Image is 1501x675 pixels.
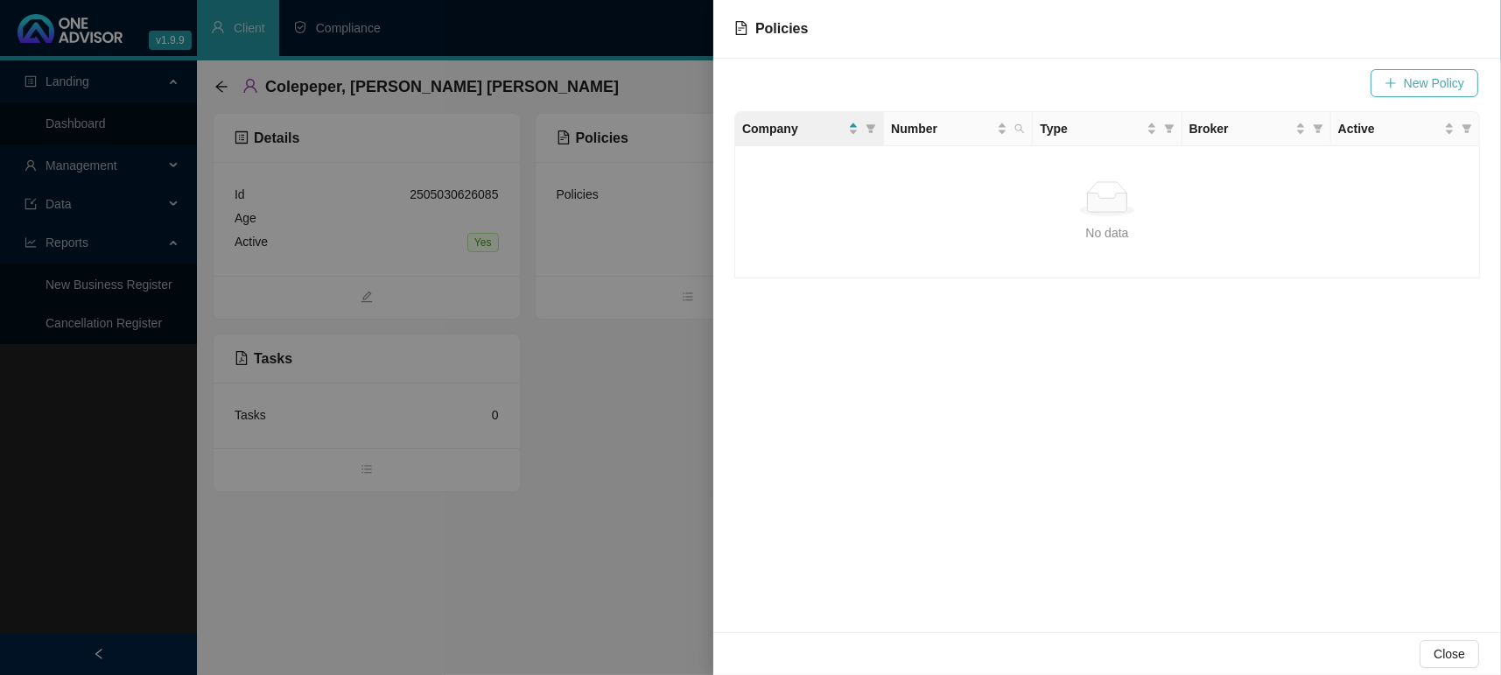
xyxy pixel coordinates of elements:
[1462,123,1472,134] span: filter
[1338,119,1441,138] span: Active
[1309,116,1327,142] span: filter
[1189,119,1292,138] span: Broker
[749,223,1465,243] div: No data
[1313,123,1323,134] span: filter
[742,119,845,138] span: Company
[1420,640,1479,668] button: Close
[1434,644,1465,664] span: Close
[1458,116,1476,142] span: filter
[1404,74,1464,93] span: New Policy
[755,21,808,36] span: Policies
[1161,116,1178,142] span: filter
[1182,112,1331,146] th: Broker
[1331,112,1480,146] th: Active
[1011,116,1028,142] span: search
[1014,123,1025,134] span: search
[1040,119,1142,138] span: Type
[1164,123,1175,134] span: filter
[866,123,876,134] span: filter
[1385,77,1397,89] span: plus
[862,116,880,142] span: filter
[1371,69,1478,97] button: New Policy
[884,112,1033,146] th: Number
[891,119,993,138] span: Number
[734,21,748,35] span: file-text
[1033,112,1182,146] th: Type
